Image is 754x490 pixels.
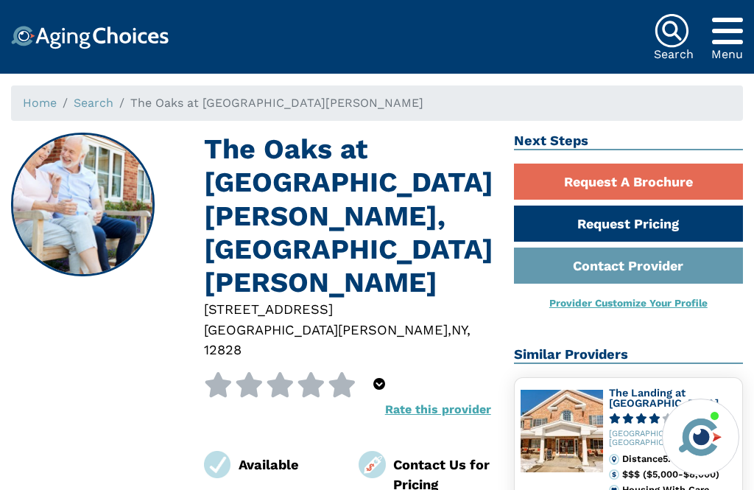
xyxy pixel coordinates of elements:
[654,49,694,60] div: Search
[23,96,57,110] a: Home
[609,413,736,424] a: 4.0
[711,13,743,49] div: Popover trigger
[711,49,743,60] div: Menu
[204,322,448,337] span: [GEOGRAPHIC_DATA][PERSON_NAME]
[549,297,708,309] a: Provider Customize Your Profile
[11,85,743,121] nav: breadcrumb
[514,206,743,242] a: Request Pricing
[204,340,242,360] div: 12828
[609,387,719,409] a: The Landing at [GEOGRAPHIC_DATA]
[130,96,423,110] span: The Oaks at [GEOGRAPHIC_DATA][PERSON_NAME]
[514,346,743,364] h2: Similar Providers
[622,469,736,480] div: $$$ ($5,000-$8,000)
[514,133,743,150] h2: Next Steps
[385,402,491,416] a: Rate this provider
[514,164,743,200] a: Request A Brochure
[74,96,113,110] a: Search
[622,454,736,464] div: Distance 5.3 Miles
[675,412,725,462] img: avatar
[609,454,619,464] img: distance.svg
[373,372,385,397] div: Popover trigger
[467,322,471,337] span: ,
[448,322,451,337] span: ,
[654,13,689,49] img: search-icon.svg
[239,455,337,475] div: Available
[13,134,154,276] img: The Oaks at Fort Hudson, Fort Edward NY
[609,469,619,480] img: cost.svg
[609,430,736,449] div: [GEOGRAPHIC_DATA], [GEOGRAPHIC_DATA], 12804
[204,299,492,319] div: [STREET_ADDRESS]
[204,133,492,299] h1: The Oaks at [GEOGRAPHIC_DATA][PERSON_NAME], [GEOGRAPHIC_DATA][PERSON_NAME]
[451,322,467,337] span: NY
[11,26,169,49] img: Choice!
[514,248,743,284] a: Contact Provider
